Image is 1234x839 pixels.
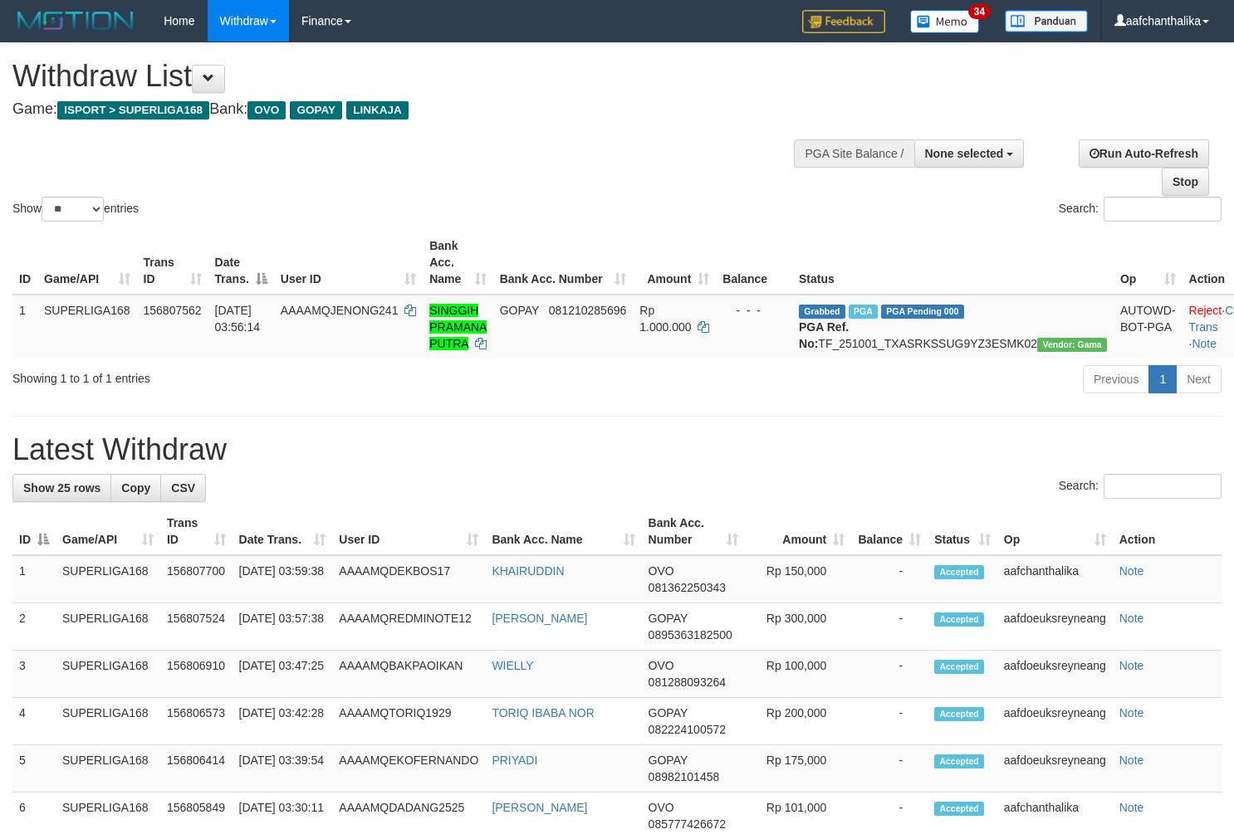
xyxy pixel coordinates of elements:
[1059,197,1222,222] label: Search:
[12,555,56,603] td: 1
[851,508,928,555] th: Balance: activate to sort column ascending
[934,707,984,721] span: Accepted
[1119,706,1144,719] a: Note
[649,770,720,783] span: Copy 08982101458 to clipboard
[1104,197,1222,222] input: Search:
[233,508,333,555] th: Date Trans.: activate to sort column ascending
[121,481,150,495] span: Copy
[639,304,691,334] span: Rp 1.000.000
[649,817,726,831] span: Copy 085777426672 to clipboard
[233,555,333,603] td: [DATE] 03:59:38
[799,320,849,350] b: PGA Ref. No:
[12,60,806,93] h1: Withdraw List
[851,651,928,698] td: -
[1005,10,1088,32] img: panduan.png
[233,651,333,698] td: [DATE] 03:47:25
[745,651,851,698] td: Rp 100,000
[12,474,111,502] a: Show 25 rows
[928,508,997,555] th: Status: activate to sort column ascending
[1176,365,1222,393] a: Next
[1113,508,1222,555] th: Action
[745,698,851,745] td: Rp 200,000
[144,304,202,317] span: 156807562
[56,555,160,603] td: SUPERLIGA168
[492,706,594,719] a: TORIQ IBABA NOR
[274,231,423,295] th: User ID: activate to sort column ascending
[1162,168,1209,196] a: Stop
[1114,295,1183,359] td: AUTOWD-BOT-PGA
[851,603,928,651] td: -
[429,304,487,350] a: SINGGIH PRAMANA PUTRA
[171,481,195,495] span: CSV
[281,304,399,317] span: AAAAMQJENONG241
[110,474,161,502] a: Copy
[745,508,851,555] th: Amount: activate to sort column ascending
[914,139,1025,168] button: None selected
[849,305,878,319] span: Marked by aafphoenmanit
[12,295,37,359] td: 1
[934,612,984,627] span: Accepted
[745,745,851,793] td: Rp 175,000
[997,651,1113,698] td: aafdoeuksreyneang
[1083,365,1149,393] a: Previous
[649,706,688,719] span: GOPAY
[1059,474,1222,499] label: Search:
[233,698,333,745] td: [DATE] 03:42:28
[997,555,1113,603] td: aafchanthalika
[208,231,274,295] th: Date Trans.: activate to sort column descending
[332,745,485,793] td: AAAAMQEKOFERNANDO
[792,295,1114,359] td: TF_251001_TXASRKSSUG9YZ3ESMK02
[1079,139,1209,168] a: Run Auto-Refresh
[997,508,1113,555] th: Op: activate to sort column ascending
[934,802,984,816] span: Accepted
[1192,337,1217,350] a: Note
[492,659,533,672] a: WIELLY
[649,659,674,672] span: OVO
[12,603,56,651] td: 2
[794,139,913,168] div: PGA Site Balance /
[910,10,980,33] img: Button%20Memo.svg
[716,231,792,295] th: Balance
[56,698,160,745] td: SUPERLIGA168
[925,147,1004,160] span: None selected
[332,698,485,745] td: AAAAMQTORIQ1929
[492,612,587,625] a: [PERSON_NAME]
[233,603,333,651] td: [DATE] 03:57:38
[12,101,806,118] h4: Game: Bank:
[233,745,333,793] td: [DATE] 03:39:54
[12,8,139,33] img: MOTION_logo.png
[160,555,233,603] td: 156807700
[642,508,745,555] th: Bank Acc. Number: activate to sort column ascending
[997,745,1113,793] td: aafdoeuksreyneang
[799,305,845,319] span: Grabbed
[160,474,206,502] a: CSV
[12,197,139,222] label: Show entries
[1114,231,1183,295] th: Op: activate to sort column ascending
[290,101,342,120] span: GOPAY
[722,302,786,319] div: - - -
[792,231,1114,295] th: Status
[1037,338,1107,352] span: Vendor URL: https://trx31.1velocity.biz
[802,10,885,33] img: Feedback.jpg
[1119,564,1144,578] a: Note
[633,231,716,295] th: Amount: activate to sort column ascending
[492,801,587,814] a: [PERSON_NAME]
[56,745,160,793] td: SUPERLIGA168
[37,231,137,295] th: Game/API: activate to sort column ascending
[57,101,209,120] span: ISPORT > SUPERLIGA168
[1189,304,1222,317] a: Reject
[1119,754,1144,767] a: Note
[215,304,261,334] span: [DATE] 03:56:14
[549,304,626,317] span: Copy 081210285696 to clipboard
[934,660,984,674] span: Accepted
[492,754,537,767] a: PRIYADI
[23,481,100,495] span: Show 25 rows
[493,231,634,295] th: Bank Acc. Number: activate to sort column ascending
[649,564,674,578] span: OVO
[332,555,485,603] td: AAAAMQDEKBOS17
[56,508,160,555] th: Game/API: activate to sort column ascending
[12,698,56,745] td: 4
[745,555,851,603] td: Rp 150,000
[492,564,564,578] a: KHAIRUDDIN
[332,508,485,555] th: User ID: activate to sort column ascending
